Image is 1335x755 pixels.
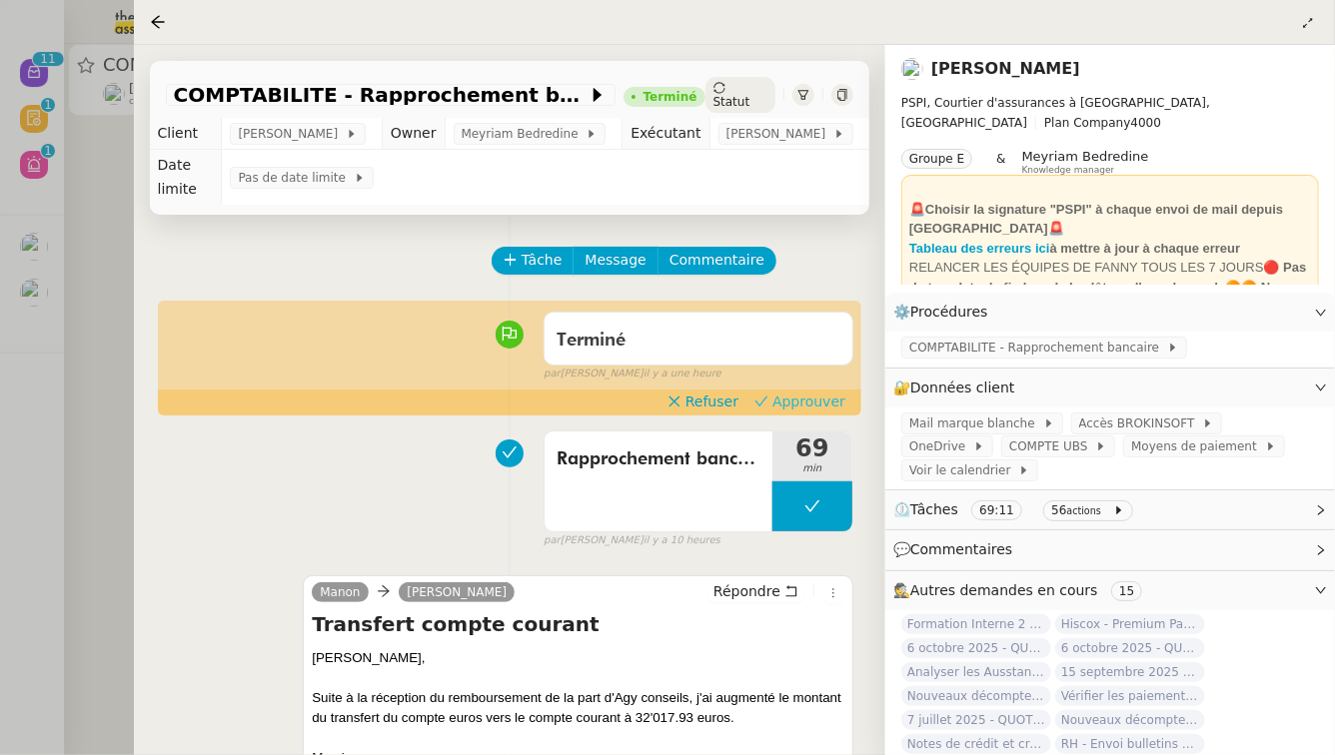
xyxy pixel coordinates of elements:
small: [PERSON_NAME] [544,532,720,549]
a: Manon [312,583,368,601]
span: 6 octobre 2025 - QUOTIDIEN Gestion boite mail Accounting [901,638,1051,658]
div: Terminé [644,91,697,103]
div: 🔐Données client [885,369,1335,407]
small: actions [1067,505,1102,516]
span: 🕵️ [893,582,1150,598]
span: Approuver [772,391,845,411]
span: il y a une heure [644,366,721,382]
td: Date limite [150,150,222,205]
img: users%2Fa6PbEmLwvGXylUqKytRPpDpAx153%2Favatar%2Ffanny.png [901,58,923,80]
span: 69 [772,436,852,460]
span: COMPTABILITE - Rapprochement bancaire - 9 octobre 2025 [174,85,588,105]
div: [PERSON_NAME], [312,648,844,668]
div: 💬Commentaires [885,530,1335,569]
span: & [996,149,1005,175]
span: il y a 10 heures [644,532,720,549]
span: Knowledge manager [1022,165,1115,176]
span: Autres demandes en cours [910,582,1098,598]
strong: à mettre à jour à chaque erreur [1050,241,1241,256]
span: 6 octobre 2025 - QUOTIDIEN - OPAL - Gestion de la boîte mail OPAL [1055,638,1205,658]
span: Meyriam Bedredine [462,124,587,144]
h4: Transfert compte courant [312,610,844,638]
button: Commentaire [658,247,776,275]
span: Pas de date limite [238,168,353,188]
span: Refuser [685,391,738,411]
span: Notes de crédit et création FF [901,734,1051,754]
span: Terminé [557,332,626,350]
span: OneDrive [909,436,973,456]
nz-tag: 69:11 [971,500,1022,520]
span: COMPTE UBS [1009,436,1095,456]
span: 56 [1051,503,1066,517]
app-user-label: Knowledge manager [1022,149,1149,175]
span: Meyriam Bedredine [1022,149,1149,164]
span: Commentaire [669,249,764,272]
span: COMPTABILITE - Rapprochement bancaire [909,338,1167,358]
div: 🕵️Autres demandes en cours 15 [885,571,1335,610]
span: [PERSON_NAME] [238,124,345,144]
span: Voir le calendrier [909,460,1018,480]
span: 7 juillet 2025 - QUOTIDIEN Gestion boite mail Accounting [901,710,1051,730]
span: Moyens de paiement [1131,436,1264,456]
span: Plan Company [1044,116,1130,130]
div: RELANCER LES ÉQUIPES DE FANNY TOUS LES 7 JOURS [909,258,1311,317]
button: Refuser [660,390,746,412]
td: Exécutant [623,118,709,150]
span: par [544,366,561,382]
span: Nouveaux décomptes de commissions [901,686,1051,706]
nz-tag: 15 [1111,581,1142,601]
span: Commentaires [910,541,1012,557]
span: Répondre [713,581,780,601]
button: Tâche [492,247,575,275]
div: ⏲️Tâches 69:11 56actions [885,490,1335,529]
button: Approuver [746,390,853,412]
span: Hiscox - Premium Payment Reminder [1055,614,1205,634]
td: Owner [382,118,445,150]
span: par [544,532,561,549]
span: Mail marque blanche [909,413,1043,433]
nz-tag: Groupe E [901,149,972,169]
button: Répondre [706,580,805,602]
div: ⚙️Procédures [885,293,1335,332]
span: Données client [910,379,1015,395]
strong: 🚨Choisir la signature "PSPI" à chaque envoi de mail depuis [GEOGRAPHIC_DATA]🚨 [909,202,1283,237]
button: Message [573,247,658,275]
a: [PERSON_NAME] [931,59,1080,78]
a: Tableau des erreurs ici [909,241,1050,256]
span: [PERSON_NAME] [726,124,833,144]
span: 💬 [893,541,1021,557]
small: [PERSON_NAME] [544,366,721,382]
span: Statut [713,95,750,109]
span: PSPI, Courtier d'assurances à [GEOGRAPHIC_DATA], [GEOGRAPHIC_DATA] [901,96,1210,130]
span: 🔐 [893,377,1023,399]
span: ⚙️ [893,301,997,324]
a: [PERSON_NAME] [399,583,515,601]
span: Message [585,249,646,272]
span: Tâche [522,249,563,272]
span: Accès BROKINSOFT [1079,413,1203,433]
span: Analyser les Ausstandsmeldungen [901,662,1051,682]
span: 4000 [1131,116,1162,130]
div: Suite à la réception du remboursement de la part d'Agy conseils, j'ai augmenté le montant du tran... [312,688,844,728]
span: Vérifier les paiements avec justificatifs [1055,686,1205,706]
span: Rapprochement bancaire [557,444,760,474]
span: ⏲️ [893,501,1141,517]
span: Nouveaux décomptes de commissions [1055,710,1205,730]
span: min [772,460,852,477]
span: Procédures [910,304,988,320]
span: Formation Interne 2 - [PERSON_NAME] [901,614,1051,634]
td: Client [150,118,222,150]
span: 15 septembre 2025 - QUOTIDIEN Gestion boite mail Accounting [1055,662,1205,682]
span: RH - Envoi bulletins de paie - octobre 2025 [1055,734,1205,754]
span: Tâches [910,501,958,517]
